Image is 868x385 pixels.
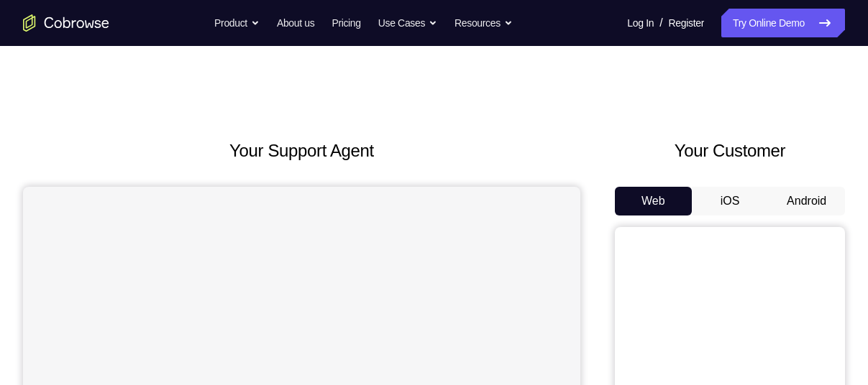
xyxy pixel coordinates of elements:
[378,9,437,37] button: Use Cases
[669,9,704,37] a: Register
[627,9,654,37] a: Log In
[721,9,845,37] a: Try Online Demo
[659,14,662,32] span: /
[454,9,513,37] button: Resources
[23,14,109,32] a: Go to the home page
[692,187,769,215] button: iOS
[615,138,845,164] h2: Your Customer
[768,187,845,215] button: Android
[23,138,580,164] h2: Your Support Agent
[332,9,360,37] a: Pricing
[615,187,692,215] button: Web
[214,9,260,37] button: Product
[277,9,314,37] a: About us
